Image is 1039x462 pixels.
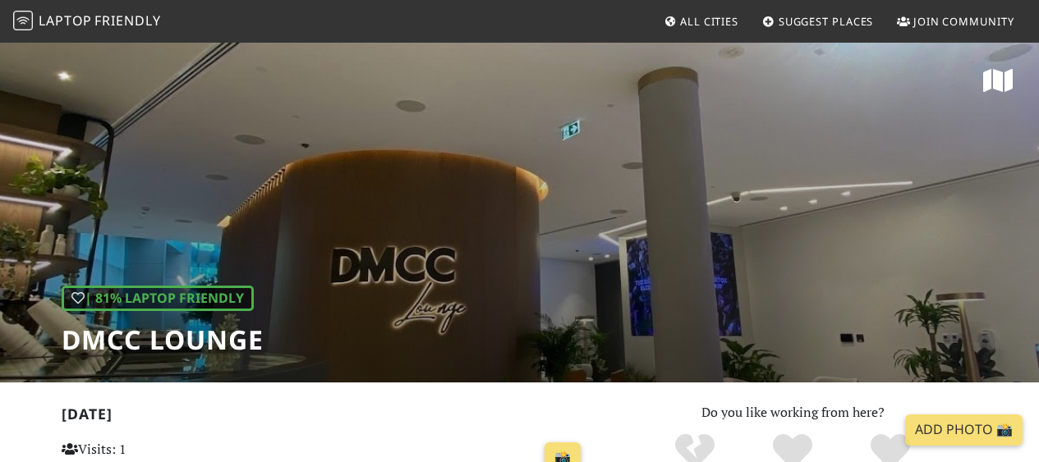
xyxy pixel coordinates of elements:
span: Friendly [94,11,160,30]
a: Join Community [890,7,1021,36]
a: Add Photo 📸 [905,414,1023,446]
a: All Cities [657,7,745,36]
img: LaptopFriendly [13,11,33,30]
p: Do you like working from here? [608,402,978,423]
a: LaptopFriendly LaptopFriendly [13,7,161,36]
span: All Cities [680,14,738,29]
span: Laptop [39,11,92,30]
div: | 81% Laptop Friendly [62,286,254,312]
h1: DMCC Lounge [62,324,264,355]
span: Suggest Places [779,14,874,29]
a: Suggest Places [756,7,880,36]
h2: [DATE] [62,405,588,429]
span: Join Community [913,14,1014,29]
